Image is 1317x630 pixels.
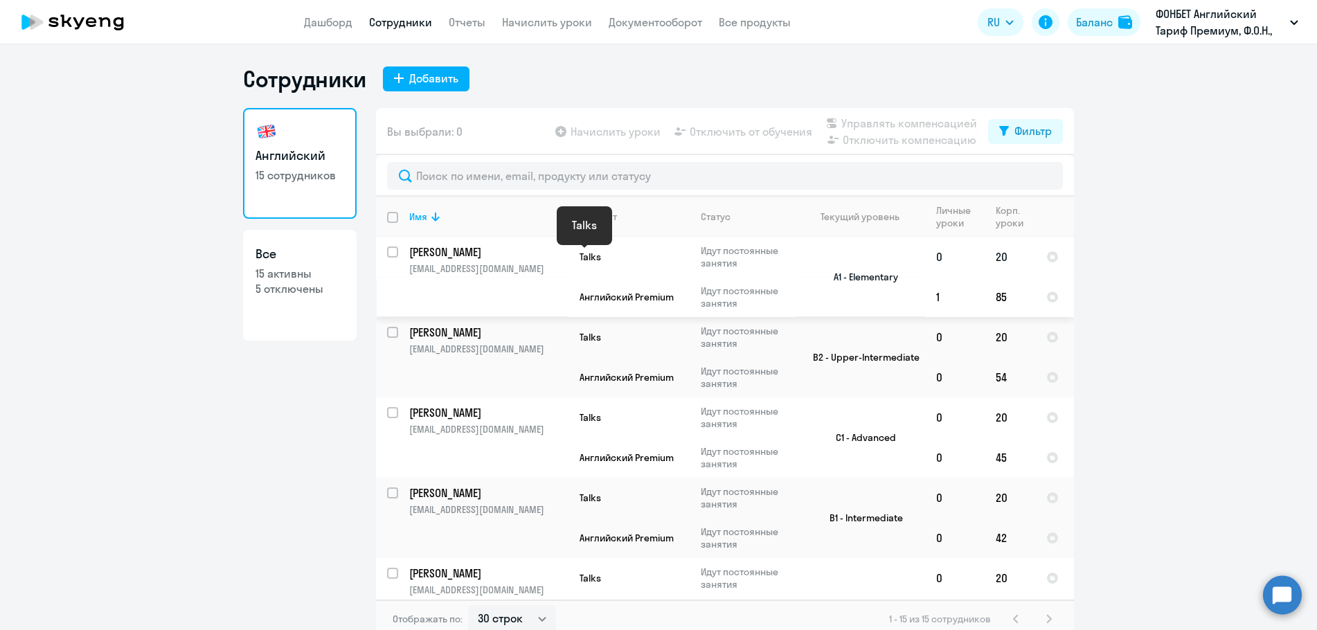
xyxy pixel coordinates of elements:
p: Идут постоянные занятия [701,244,796,269]
td: 0 [925,237,985,277]
p: Идут постоянные занятия [701,405,796,430]
p: [PERSON_NAME] [409,405,566,420]
a: Начислить уроки [502,15,592,29]
a: [PERSON_NAME] [409,485,568,501]
div: Имя [409,210,427,223]
p: [PERSON_NAME] [409,325,566,340]
p: [PERSON_NAME] [409,485,566,501]
a: Все продукты [719,15,791,29]
td: 42 [985,518,1035,558]
a: [PERSON_NAME] [409,405,568,420]
h3: Английский [256,147,344,165]
p: Идут постоянные занятия [701,365,796,390]
input: Поиск по имени, email, продукту или статусу [387,162,1063,190]
span: Английский Premium [580,451,674,464]
p: 15 активны [256,266,344,281]
td: 85 [985,277,1035,317]
div: Добавить [409,70,458,87]
td: 20 [985,317,1035,357]
td: 54 [985,357,1035,397]
img: english [256,120,278,143]
div: Статус [701,210,731,223]
a: Английский15 сотрудников [243,108,357,219]
td: 0 [925,357,985,397]
td: 20 [985,237,1035,277]
a: [PERSON_NAME] [409,244,568,260]
td: 0 [925,558,985,598]
a: Все15 активны5 отключены [243,230,357,341]
td: 20 [985,397,1035,438]
span: Английский Premium [580,532,674,544]
span: RU [987,14,1000,30]
td: A1 - Elementary [796,237,925,317]
td: B1 - Intermediate [796,478,925,558]
h1: Сотрудники [243,65,366,93]
td: 0 [925,317,985,357]
span: Talks [580,331,601,343]
p: [PERSON_NAME] [409,566,566,581]
p: [EMAIL_ADDRESS][DOMAIN_NAME] [409,584,568,596]
p: Идут постоянные занятия [701,445,796,470]
span: Talks [580,411,601,424]
div: Текущий уровень [821,210,899,223]
p: Идут постоянные занятия [701,525,796,550]
button: Фильтр [988,119,1063,144]
td: 20 [985,558,1035,598]
td: 0 [925,478,985,518]
h3: Все [256,245,344,263]
span: Английский Premium [580,371,674,384]
button: RU [978,8,1023,36]
p: Идут постоянные занятия [701,566,796,591]
a: Отчеты [449,15,485,29]
button: Балансbalance [1068,8,1140,36]
a: [PERSON_NAME] [409,325,568,340]
td: 1 [925,277,985,317]
div: Корп. уроки [996,204,1034,229]
span: Talks [580,251,601,263]
button: ФОНБЕТ Английский Тариф Премиум, Ф.О.Н., ООО [1149,6,1305,39]
p: 5 отключены [256,281,344,296]
span: Вы выбрали: 0 [387,123,463,140]
a: Дашборд [304,15,352,29]
div: Имя [409,210,568,223]
a: Документооборот [609,15,702,29]
p: [EMAIL_ADDRESS][DOMAIN_NAME] [409,262,568,275]
p: Идут постоянные занятия [701,485,796,510]
p: [PERSON_NAME] [409,244,566,260]
span: Talks [580,492,601,504]
button: Добавить [383,66,469,91]
p: ФОНБЕТ Английский Тариф Премиум, Ф.О.Н., ООО [1156,6,1284,39]
td: B2 - Upper-Intermediate [796,317,925,397]
div: Текущий уровень [807,210,924,223]
img: balance [1118,15,1132,29]
td: 0 [925,518,985,558]
a: Сотрудники [369,15,432,29]
span: Английский Premium [580,291,674,303]
p: 15 сотрудников [256,168,344,183]
p: Идут постоянные занятия [701,325,796,350]
td: 45 [985,438,1035,478]
p: [EMAIL_ADDRESS][DOMAIN_NAME] [409,503,568,516]
td: C1 - Advanced [796,397,925,478]
div: Баланс [1076,14,1113,30]
td: 0 [925,438,985,478]
span: Talks [580,572,601,584]
a: [PERSON_NAME] [409,566,568,581]
div: Фильтр [1014,123,1052,139]
span: 1 - 15 из 15 сотрудников [889,613,991,625]
p: [EMAIL_ADDRESS][DOMAIN_NAME] [409,343,568,355]
td: 20 [985,478,1035,518]
p: Идут постоянные занятия [701,285,796,309]
div: Личные уроки [936,204,984,229]
p: [EMAIL_ADDRESS][DOMAIN_NAME] [409,423,568,435]
span: Отображать по: [393,613,463,625]
div: Talks [572,217,597,233]
td: 0 [925,397,985,438]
